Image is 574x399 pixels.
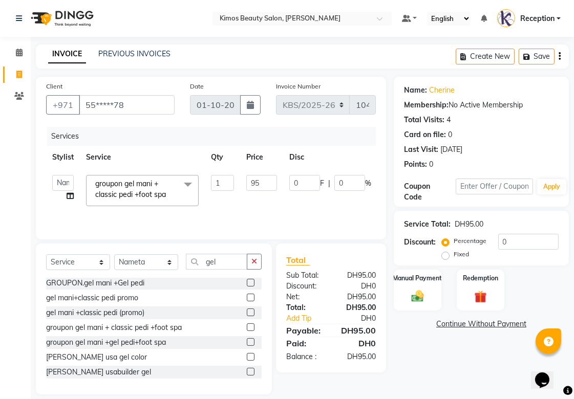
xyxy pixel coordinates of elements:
[46,146,80,169] th: Stylist
[396,319,567,329] a: Continue Without Payment
[279,270,331,281] div: Sub Total:
[429,85,455,96] a: Cherine
[404,181,456,203] div: Coupon Code
[205,146,240,169] th: Qty
[46,82,62,91] label: Client
[26,4,96,33] img: logo
[47,127,384,146] div: Services
[279,337,331,349] div: Paid:
[448,129,452,140] div: 0
[240,146,283,169] th: Price
[340,313,384,324] div: DH0
[404,129,446,140] div: Card on file:
[365,178,371,189] span: %
[404,85,427,96] div: Name:
[404,159,427,170] div: Points:
[46,352,147,363] div: [PERSON_NAME] usa gel color
[393,274,442,283] label: Manual Payment
[320,178,324,189] span: F
[98,49,171,58] a: PREVIOUS INVOICES
[404,100,449,110] div: Membership:
[186,254,247,270] input: Search or Scan
[279,351,331,362] div: Balance :
[46,95,80,115] button: +971
[497,9,515,27] img: Reception
[331,281,384,292] div: DH0
[531,358,564,389] iframe: chat widget
[404,115,444,125] div: Total Visits:
[471,289,491,304] img: _gift.svg
[331,337,384,349] div: DH0
[429,159,433,170] div: 0
[520,13,555,24] span: Reception
[331,292,384,302] div: DH95.00
[279,302,331,313] div: Total:
[166,190,171,199] a: x
[440,144,462,155] div: [DATE]
[46,367,151,378] div: [PERSON_NAME] usabuilder gel
[46,307,144,318] div: gel mani +classic pedi (promo)
[46,278,144,289] div: GROUPON.gel mani +Gel pedi
[463,274,498,283] label: Redemption
[455,219,483,230] div: DH95.00
[276,82,321,91] label: Invoice Number
[279,281,331,292] div: Discount:
[454,250,469,259] label: Fixed
[456,179,533,194] input: Enter Offer / Coupon Code
[79,95,175,115] input: Search by Name/Mobile/Email/Code
[46,322,182,333] div: groupon gel mani + classic pedi +foot spa
[95,179,166,199] span: groupon gel mani + classic pedi +foot spa
[286,255,310,265] span: Total
[404,219,451,230] div: Service Total:
[279,313,340,324] a: Add Tip
[331,351,384,362] div: DH95.00
[328,178,330,189] span: |
[447,115,451,125] div: 4
[537,179,566,194] button: Apply
[331,324,384,337] div: DH95.00
[408,289,428,303] img: _cash.svg
[190,82,204,91] label: Date
[519,49,555,64] button: Save
[46,337,166,348] div: groupon gel mani +gel pedi+foot spa
[48,45,86,63] a: INVOICE
[404,237,436,248] div: Discount:
[404,100,559,110] div: No Active Membership
[283,146,377,169] th: Disc
[454,236,486,246] label: Percentage
[80,146,205,169] th: Service
[331,270,384,281] div: DH95.00
[279,292,331,302] div: Net:
[456,49,515,64] button: Create New
[404,144,438,155] div: Last Visit:
[279,324,331,337] div: Payable:
[46,293,138,303] div: gel mani+classic pedi promo
[331,302,384,313] div: DH95.00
